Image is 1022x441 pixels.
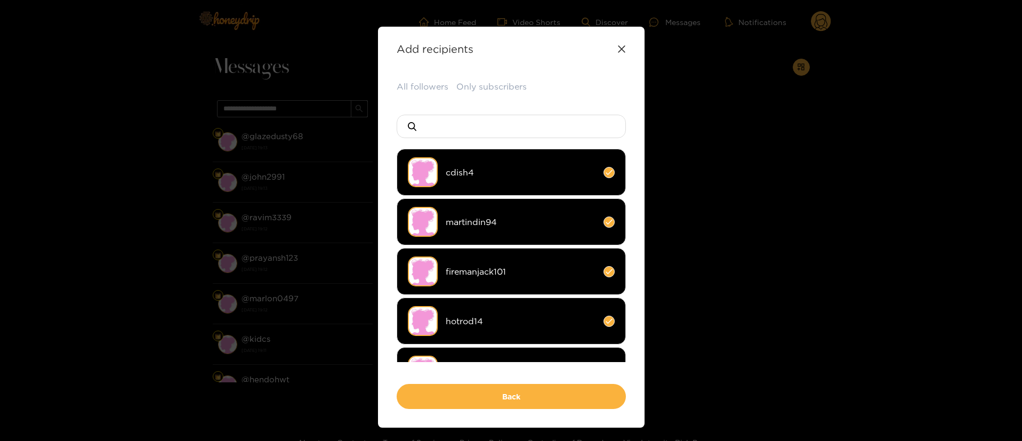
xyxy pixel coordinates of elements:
[408,356,438,386] img: no-avatar.png
[408,207,438,237] img: no-avatar.png
[446,266,596,278] span: firemanjack101
[446,315,596,327] span: hotrod14
[456,81,527,93] button: Only subscribers
[446,166,596,179] span: cdish4
[408,157,438,187] img: no-avatar.png
[397,384,626,409] button: Back
[397,81,448,93] button: All followers
[408,306,438,336] img: no-avatar.png
[408,256,438,286] img: no-avatar.png
[397,43,473,55] strong: Add recipients
[446,216,596,228] span: martindin94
